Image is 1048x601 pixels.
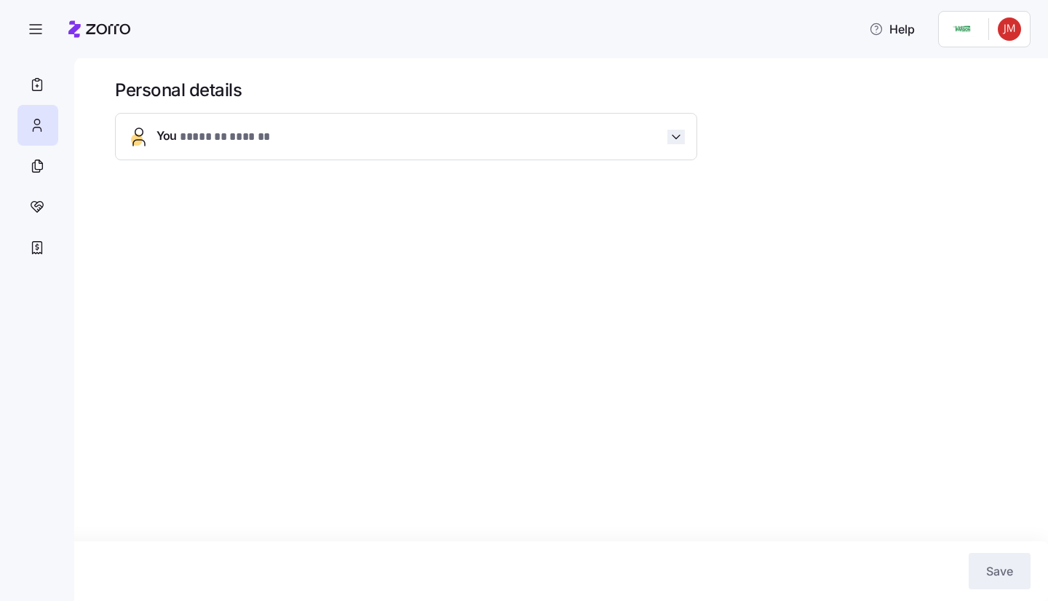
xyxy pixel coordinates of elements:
[869,20,915,38] span: Help
[969,553,1031,589] button: Save
[857,15,926,44] button: Help
[115,79,1028,101] h1: Personal details
[986,562,1013,580] span: Save
[156,127,272,146] span: You
[948,20,977,38] img: Employer logo
[998,17,1021,41] img: 0f91c8bf362c3e346bb7bb1181bfe38d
